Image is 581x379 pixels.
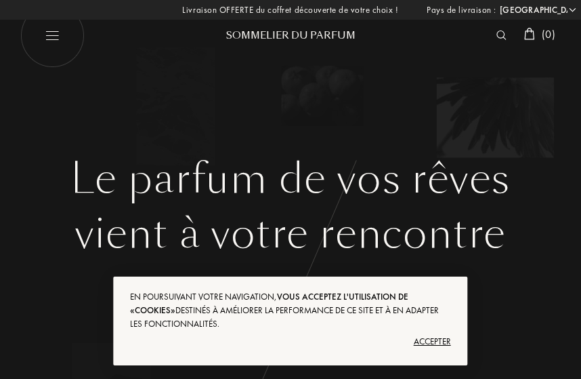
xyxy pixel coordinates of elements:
[130,331,450,353] div: Accepter
[130,290,450,331] div: En poursuivant votre navigation, destinés à améliorer la performance de ce site et à en adapter l...
[20,3,85,68] img: burger_white.png
[20,275,561,290] div: Votre selection sur-mesure de parfums d’exception pour 20€
[20,155,561,203] h1: Le parfum de vos rêves
[524,28,535,40] img: cart_white.svg
[209,28,372,43] div: Sommelier du Parfum
[427,3,496,17] span: Pays de livraison :
[542,27,555,41] span: ( 0 )
[20,203,561,264] div: vient à votre rencontre
[496,31,507,40] img: search_icn_white.svg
